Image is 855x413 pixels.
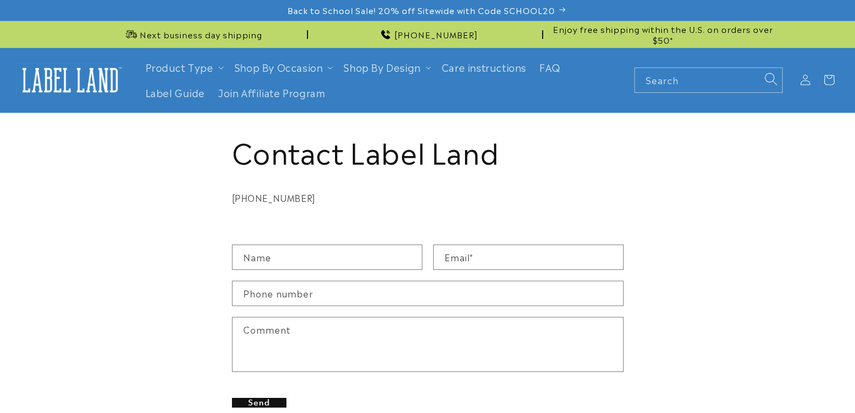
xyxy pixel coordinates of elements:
[140,29,262,40] span: Next business day shipping
[232,132,624,169] h1: Contact Label Land
[312,21,543,48] div: Announcement
[628,362,844,402] iframe: Gorgias Floating Chat
[139,55,228,80] summary: Product Type
[548,21,778,48] div: Announcement
[146,60,214,74] a: Product Type
[16,63,124,97] img: Label Land
[146,86,206,99] span: Label Guide
[232,398,286,408] button: Send
[288,5,555,16] span: Back to School Sale! 20% off Sitewide with Code SCHOOL20
[235,61,323,73] span: Shop By Occasion
[759,67,783,91] button: Search
[211,80,332,105] a: Join Affiliate Program
[344,60,420,74] a: Shop By Design
[228,55,338,80] summary: Shop By Occasion
[77,21,308,48] div: Announcement
[337,55,435,80] summary: Shop By Design
[539,61,560,73] span: FAQ
[548,24,778,45] span: Enjoy free shipping within the U.S. on orders over $50*
[218,86,325,99] span: Join Affiliate Program
[12,59,128,101] a: Label Land
[232,190,624,206] div: [PHONE_NUMBER]
[139,80,212,105] a: Label Guide
[442,61,526,73] span: Care instructions
[533,55,567,80] a: FAQ
[435,55,533,80] a: Care instructions
[394,29,478,40] span: [PHONE_NUMBER]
